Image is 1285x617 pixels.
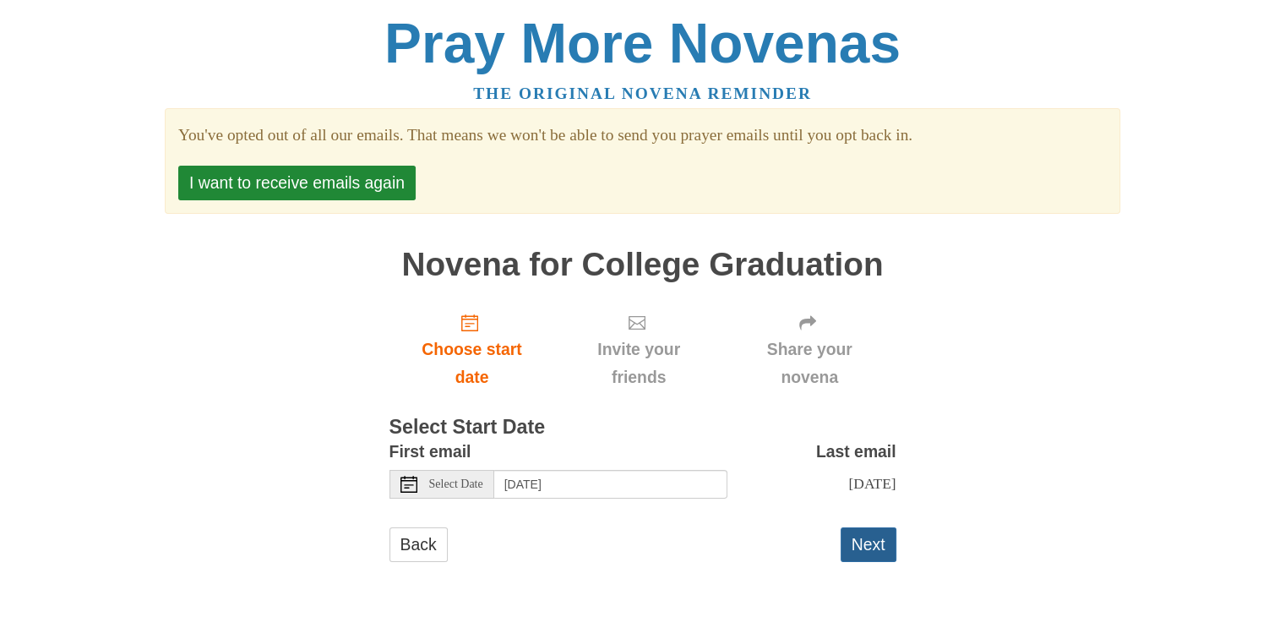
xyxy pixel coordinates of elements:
a: The original novena reminder [473,85,812,102]
a: Choose start date [389,299,555,400]
h1: Novena for College Graduation [389,247,896,283]
button: Next [841,527,896,562]
span: Select Date [429,478,483,490]
a: Pray More Novenas [384,12,901,74]
label: Last email [816,438,896,466]
h3: Select Start Date [389,417,896,439]
span: Share your novena [740,336,879,391]
span: Choose start date [406,336,538,391]
section: You've opted out of all our emails. That means we won't be able to send you prayer emails until y... [178,122,1107,150]
label: First email [389,438,471,466]
a: Back [389,527,448,562]
span: Invite your friends [571,336,705,391]
button: I want to receive emails again [178,166,416,200]
div: Click "Next" to confirm your start date first. [723,299,896,400]
div: Click "Next" to confirm your start date first. [554,299,722,400]
span: [DATE] [848,475,896,492]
